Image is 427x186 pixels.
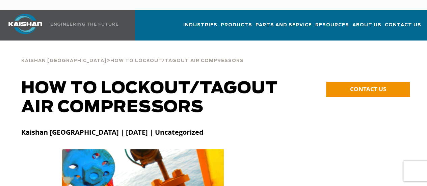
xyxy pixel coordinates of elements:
[315,16,349,39] a: Resources
[183,16,217,39] a: Industries
[315,21,349,29] span: Resources
[385,21,421,29] span: Contact Us
[110,59,244,63] span: How to Lockout/Tagout Air Compressors
[352,21,381,29] span: About Us
[385,16,421,39] a: Contact Us
[256,21,312,29] span: Parts and Service
[256,16,312,39] a: Parts and Service
[21,79,308,117] h1: How to Lockout/Tagout Air Compressors
[221,16,252,39] a: Products
[110,57,244,63] a: How to Lockout/Tagout Air Compressors
[21,57,107,63] a: Kaishan [GEOGRAPHIC_DATA]
[183,21,217,29] span: Industries
[326,82,410,97] a: CONTACT US
[350,85,386,93] span: CONTACT US
[21,51,244,66] div: >
[221,21,252,29] span: Products
[352,16,381,39] a: About Us
[51,23,118,26] img: Engineering the future
[21,59,107,63] span: Kaishan [GEOGRAPHIC_DATA]
[21,128,204,137] strong: Kaishan [GEOGRAPHIC_DATA] | [DATE] | Uncategorized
